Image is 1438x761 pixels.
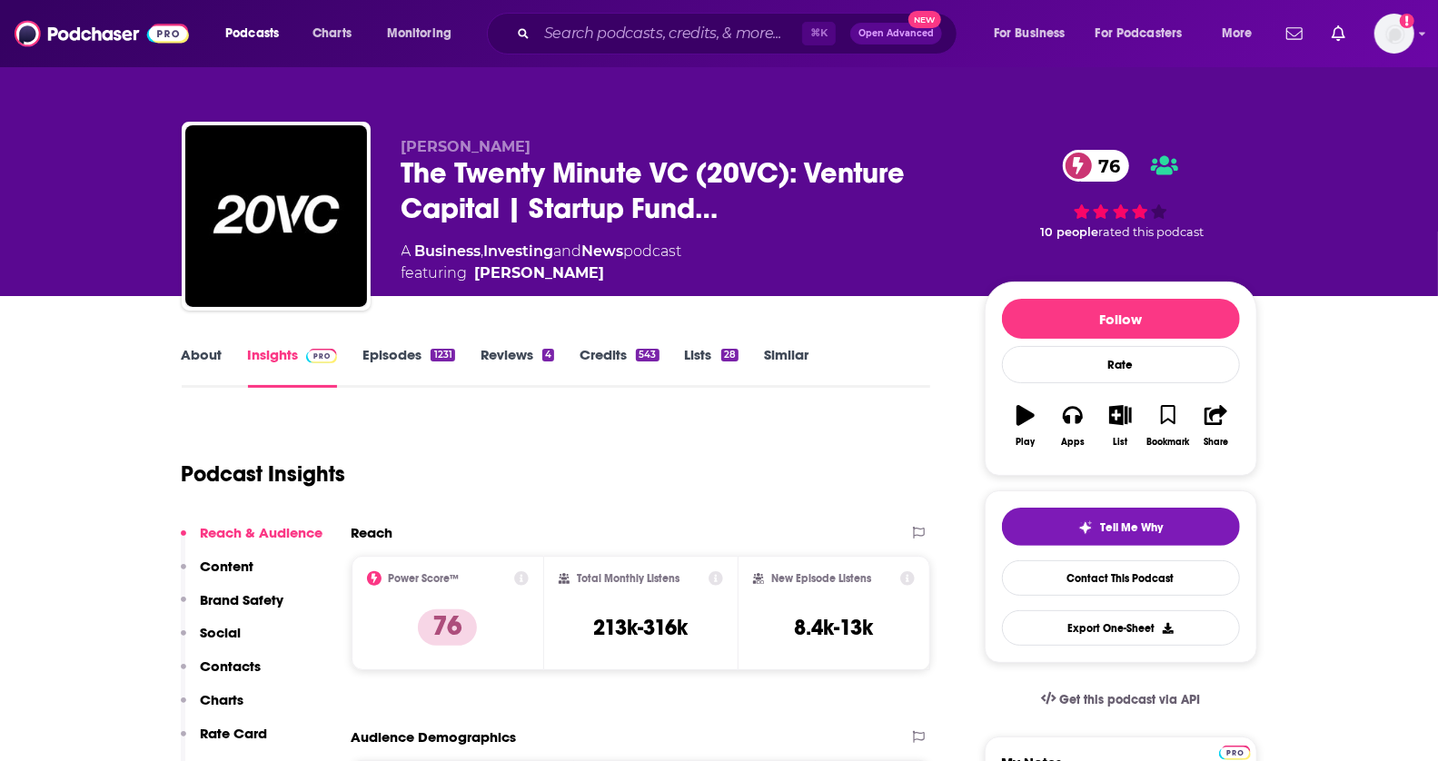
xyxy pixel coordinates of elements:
[201,524,323,541] p: Reach & Audience
[312,21,352,46] span: Charts
[225,21,279,46] span: Podcasts
[1100,520,1163,535] span: Tell Me Why
[1002,299,1240,339] button: Follow
[387,21,451,46] span: Monitoring
[1279,18,1310,49] a: Show notifications dropdown
[1114,437,1128,448] div: List
[402,262,682,284] span: featuring
[1063,150,1130,182] a: 76
[985,138,1257,252] div: 76 10 peoplerated this podcast
[1002,560,1240,596] a: Contact This Podcast
[402,241,682,284] div: A podcast
[537,19,802,48] input: Search podcasts, credits, & more...
[580,346,659,388] a: Credits543
[181,591,284,625] button: Brand Safety
[201,591,284,608] p: Brand Safety
[1096,21,1183,46] span: For Podcasters
[431,349,454,361] div: 1231
[362,346,454,388] a: Episodes1231
[352,728,517,746] h2: Audience Demographics
[1081,150,1130,182] span: 76
[1374,14,1414,54] img: User Profile
[1098,225,1204,239] span: rated this podcast
[213,19,302,48] button: open menu
[994,21,1066,46] span: For Business
[389,572,460,585] h2: Power Score™
[1049,393,1096,459] button: Apps
[306,349,338,363] img: Podchaser Pro
[201,691,244,708] p: Charts
[181,657,262,691] button: Contacts
[1219,746,1251,760] img: Podchaser Pro
[1040,225,1098,239] span: 10 people
[352,524,393,541] h2: Reach
[1084,19,1209,48] button: open menu
[1400,14,1414,28] svg: Add a profile image
[15,16,189,51] img: Podchaser - Follow, Share and Rate Podcasts
[415,242,481,260] a: Business
[1002,610,1240,646] button: Export One-Sheet
[1026,677,1215,722] a: Get this podcast via API
[1374,14,1414,54] span: Logged in as jacruz
[475,262,605,284] a: Harry Stebbings
[981,19,1088,48] button: open menu
[685,346,739,388] a: Lists28
[802,22,836,45] span: ⌘ K
[481,346,554,388] a: Reviews4
[771,572,871,585] h2: New Episode Listens
[554,242,582,260] span: and
[582,242,624,260] a: News
[636,349,659,361] div: 543
[721,349,739,361] div: 28
[764,346,808,388] a: Similar
[1374,14,1414,54] button: Show profile menu
[858,29,934,38] span: Open Advanced
[1002,346,1240,383] div: Rate
[1078,520,1093,535] img: tell me why sparkle
[181,524,323,558] button: Reach & Audience
[795,614,874,641] h3: 8.4k-13k
[1096,393,1144,459] button: List
[542,349,554,361] div: 4
[1002,393,1049,459] button: Play
[181,725,268,758] button: Rate Card
[185,125,367,307] img: The Twenty Minute VC (20VC): Venture Capital | Startup Funding | The Pitch
[201,624,242,641] p: Social
[1059,692,1200,707] span: Get this podcast via API
[201,725,268,742] p: Rate Card
[1192,393,1239,459] button: Share
[1145,393,1192,459] button: Bookmark
[1222,21,1253,46] span: More
[1209,19,1275,48] button: open menu
[504,13,975,54] div: Search podcasts, credits, & more...
[201,657,262,675] p: Contacts
[181,624,242,657] button: Social
[181,691,244,725] button: Charts
[182,346,223,388] a: About
[181,558,254,591] button: Content
[248,346,338,388] a: InsightsPodchaser Pro
[418,609,477,646] p: 76
[484,242,554,260] a: Investing
[481,242,484,260] span: ,
[1204,437,1228,448] div: Share
[1061,437,1085,448] div: Apps
[1146,437,1189,448] div: Bookmark
[908,11,941,28] span: New
[301,19,362,48] a: Charts
[182,460,346,488] h1: Podcast Insights
[577,572,679,585] h2: Total Monthly Listens
[1016,437,1035,448] div: Play
[374,19,475,48] button: open menu
[850,23,942,44] button: Open AdvancedNew
[402,138,531,155] span: [PERSON_NAME]
[1002,508,1240,546] button: tell me why sparkleTell Me Why
[593,614,688,641] h3: 213k-316k
[1219,743,1251,760] a: Pro website
[201,558,254,575] p: Content
[1324,18,1353,49] a: Show notifications dropdown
